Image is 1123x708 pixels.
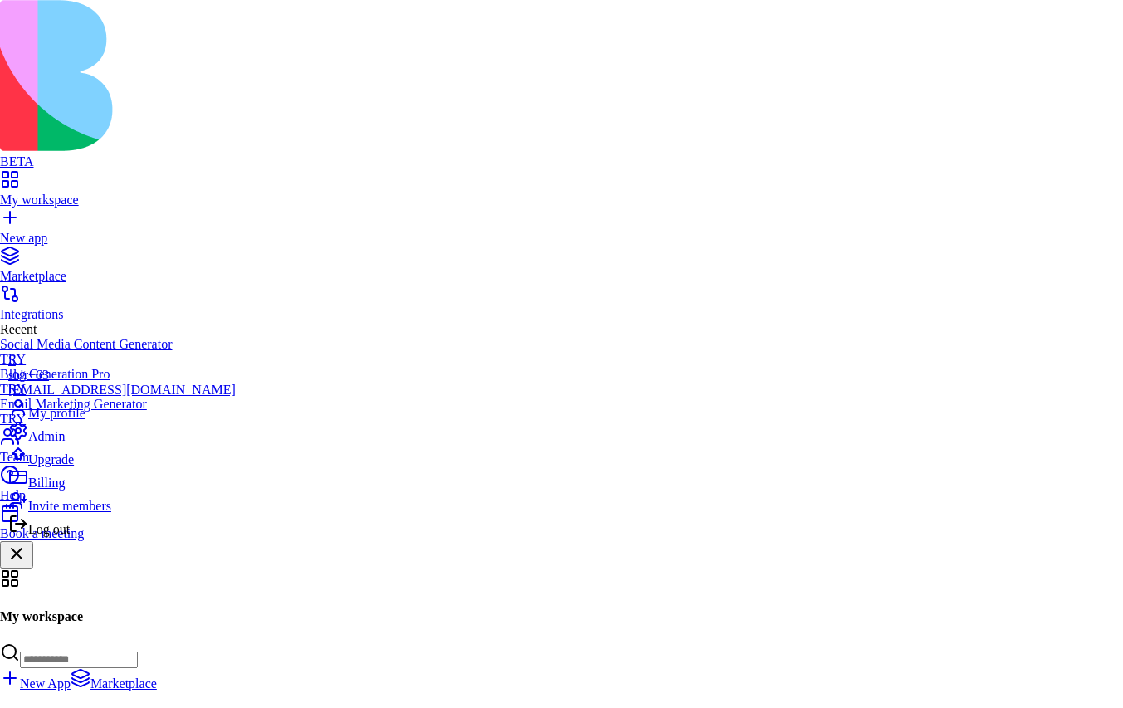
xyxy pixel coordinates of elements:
[8,444,236,467] a: Upgrade
[8,368,236,383] div: shir+63
[8,491,236,514] a: Invite members
[8,467,236,491] a: Billing
[28,476,65,490] span: Billing
[28,499,111,513] span: Invite members
[8,383,236,398] div: [EMAIL_ADDRESS][DOMAIN_NAME]
[28,452,74,466] span: Upgrade
[8,398,236,421] a: My profile
[28,429,65,443] span: Admin
[8,353,236,398] a: Sshir+63[EMAIL_ADDRESS][DOMAIN_NAME]
[8,353,16,367] span: S
[28,406,85,420] span: My profile
[28,522,70,536] span: Log out
[8,421,236,444] a: Admin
